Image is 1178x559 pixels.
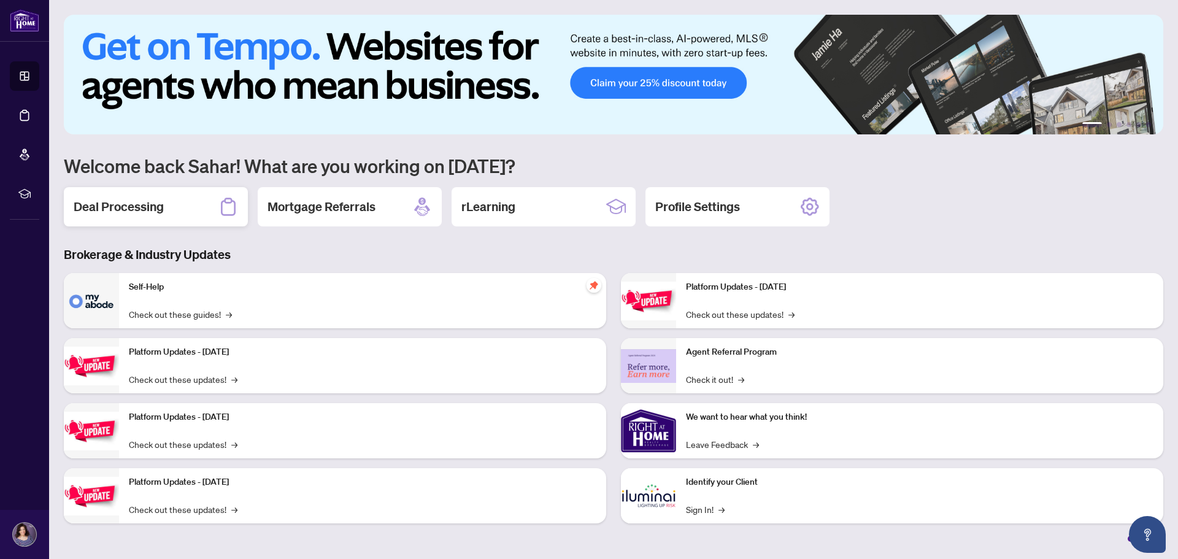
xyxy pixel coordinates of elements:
[1107,122,1112,127] button: 2
[231,372,237,386] span: →
[1082,122,1102,127] button: 1
[738,372,744,386] span: →
[10,9,39,32] img: logo
[129,476,596,489] p: Platform Updates - [DATE]
[686,280,1153,294] p: Platform Updates - [DATE]
[129,411,596,424] p: Platform Updates - [DATE]
[64,412,119,450] img: Platform Updates - July 21, 2025
[64,273,119,328] img: Self-Help
[621,349,676,383] img: Agent Referral Program
[686,345,1153,359] p: Agent Referral Program
[268,198,375,215] h2: Mortgage Referrals
[64,246,1163,263] h3: Brokerage & Industry Updates
[655,198,740,215] h2: Profile Settings
[753,438,759,451] span: →
[13,523,36,546] img: Profile Icon
[686,307,795,321] a: Check out these updates!→
[718,503,725,516] span: →
[231,438,237,451] span: →
[686,372,744,386] a: Check it out!→
[64,477,119,515] img: Platform Updates - July 8, 2025
[1126,122,1131,127] button: 4
[226,307,232,321] span: →
[621,403,676,458] img: We want to hear what you think!
[461,198,515,215] h2: rLearning
[129,280,596,294] p: Self-Help
[129,438,237,451] a: Check out these updates!→
[64,347,119,385] img: Platform Updates - September 16, 2025
[587,278,601,293] span: pushpin
[129,503,237,516] a: Check out these updates!→
[686,438,759,451] a: Leave Feedback→
[621,468,676,523] img: Identify your Client
[686,503,725,516] a: Sign In!→
[129,372,237,386] a: Check out these updates!→
[1146,122,1151,127] button: 6
[788,307,795,321] span: →
[64,15,1163,134] img: Slide 0
[64,154,1163,177] h1: Welcome back Sahar! What are you working on [DATE]?
[129,307,232,321] a: Check out these guides!→
[686,476,1153,489] p: Identify your Client
[1136,122,1141,127] button: 5
[231,503,237,516] span: →
[1117,122,1122,127] button: 3
[1129,516,1166,553] button: Open asap
[621,282,676,320] img: Platform Updates - June 23, 2025
[129,345,596,359] p: Platform Updates - [DATE]
[74,198,164,215] h2: Deal Processing
[686,411,1153,424] p: We want to hear what you think!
